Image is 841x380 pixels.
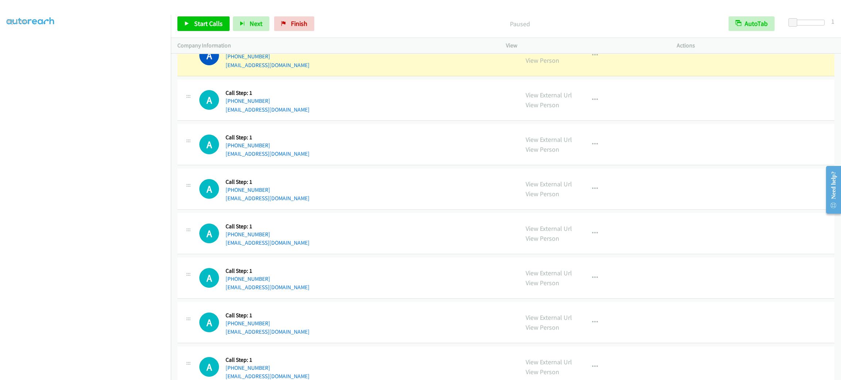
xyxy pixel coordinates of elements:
a: My Lists [7,17,28,25]
p: Company Information [177,41,493,50]
button: AutoTab [729,16,775,31]
h5: Call Step: 1 [226,356,310,364]
h1: A [199,313,219,332]
h5: Call Step: 1 [226,134,310,141]
a: View Person [526,145,559,154]
div: The call is yet to be attempted [199,90,219,110]
h5: Call Step: 1 [226,223,310,230]
a: View Person [526,234,559,243]
a: [EMAIL_ADDRESS][DOMAIN_NAME] [226,284,310,291]
div: The call is yet to be attempted [199,357,219,377]
a: [PHONE_NUMBER] [226,275,270,282]
div: 1 [831,16,834,26]
a: [PHONE_NUMBER] [226,320,270,327]
span: Next [250,19,262,28]
a: [PHONE_NUMBER] [226,186,270,193]
a: View Person [526,190,559,198]
a: [EMAIL_ADDRESS][DOMAIN_NAME] [226,150,310,157]
div: The call is yet to be attempted [199,313,219,332]
a: [EMAIL_ADDRESS][DOMAIN_NAME] [226,195,310,202]
a: View Person [526,323,559,331]
a: [PHONE_NUMBER] [226,364,270,371]
h5: Call Step: 1 [226,267,310,275]
iframe: Resource Center [820,161,841,219]
a: Finish [274,16,314,31]
h1: A [199,90,219,110]
p: Paused [324,19,715,29]
a: View External Url [526,91,572,99]
a: View Person [526,56,559,65]
a: [EMAIL_ADDRESS][DOMAIN_NAME] [226,106,310,113]
p: View [506,41,664,50]
h5: Call Step: 1 [226,89,310,97]
iframe: To enrich screen reader interactions, please activate Accessibility in Grammarly extension settings [7,32,171,379]
h1: A [199,224,219,243]
span: Start Calls [194,19,223,28]
h1: A [199,135,219,154]
a: [EMAIL_ADDRESS][DOMAIN_NAME] [226,328,310,335]
a: [PHONE_NUMBER] [226,142,270,149]
a: View Person [526,368,559,376]
a: [EMAIL_ADDRESS][DOMAIN_NAME] [226,373,310,380]
a: View External Url [526,180,572,188]
a: [PHONE_NUMBER] [226,231,270,238]
a: Start Calls [177,16,230,31]
a: [PHONE_NUMBER] [226,53,270,60]
a: View Person [526,279,559,287]
a: [EMAIL_ADDRESS][DOMAIN_NAME] [226,62,310,69]
a: View External Url [526,358,572,366]
p: Actions [677,41,834,50]
h5: Call Step: 1 [226,178,310,186]
a: View External Url [526,135,572,144]
h1: A [199,179,219,199]
a: View External Url [526,269,572,277]
a: [EMAIL_ADDRESS][DOMAIN_NAME] [226,239,310,246]
h5: Call Step: 1 [226,312,310,319]
span: Finish [291,19,307,28]
a: View External Url [526,313,572,322]
div: The call is yet to be attempted [199,179,219,199]
a: View Person [526,101,559,109]
div: The call is yet to be attempted [199,135,219,154]
button: Next [233,16,269,31]
h1: A [199,46,219,65]
a: [PHONE_NUMBER] [226,97,270,104]
a: View External Url [526,224,572,233]
h1: A [199,268,219,288]
h1: A [199,357,219,377]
